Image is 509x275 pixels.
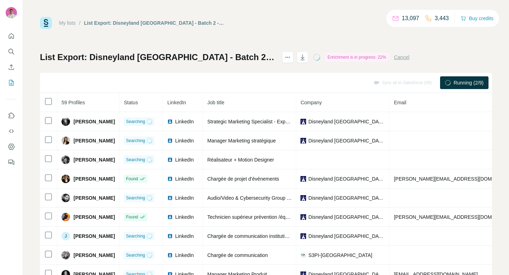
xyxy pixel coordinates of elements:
img: Avatar [62,213,70,221]
button: actions [282,52,293,63]
span: Disneyland [GEOGRAPHIC_DATA] [308,137,385,144]
button: Search [6,45,17,58]
img: company-logo [300,138,306,144]
span: Audio/Video & Cybersecurity Group Leader [207,195,302,201]
span: Status [124,100,138,105]
img: company-logo [300,214,306,220]
span: Disneyland [GEOGRAPHIC_DATA] [308,213,385,221]
button: Use Surfe API [6,125,17,137]
span: Chargée de projet d’événements [207,176,279,182]
span: LinkedIn [167,100,186,105]
button: Cancel [394,54,409,61]
span: Job title [207,100,224,105]
img: LinkedIn logo [167,157,173,163]
span: Technicien supérieur prévention /équipe des Permanent interne sécurité au travail [207,214,386,220]
img: Avatar [62,251,70,259]
span: Searching [126,137,145,144]
span: Manager Marketing stratégique [207,138,276,144]
span: [PERSON_NAME] [74,156,115,163]
span: 59 Profiles [62,100,85,105]
img: Avatar [62,136,70,145]
span: Searching [126,195,145,201]
span: LinkedIn [175,137,194,144]
img: Surfe Logo [40,17,52,29]
span: Réalisateur + Motion Designer [207,157,274,163]
span: [PERSON_NAME] [74,213,115,221]
span: [PERSON_NAME] [74,233,115,240]
span: Found [126,214,138,220]
img: company-logo [300,195,306,201]
img: LinkedIn logo [167,138,173,144]
img: company-logo [300,233,306,239]
span: Searching [126,252,145,258]
span: LinkedIn [175,118,194,125]
span: S3PI-[GEOGRAPHIC_DATA] [308,252,372,259]
span: LinkedIn [175,252,194,259]
span: LinkedIn [175,233,194,240]
span: Disneyland [GEOGRAPHIC_DATA] [308,175,385,182]
span: LinkedIn [175,213,194,221]
img: LinkedIn logo [167,119,173,124]
span: LinkedIn [175,194,194,201]
span: Searching [126,157,145,163]
span: [PERSON_NAME] [74,137,115,144]
span: Email [394,100,406,105]
button: Use Surfe on LinkedIn [6,109,17,122]
span: Strategic Marketing Specialist - Experience & Marketing Strategy [207,119,349,124]
span: Chargée de communication institutionnelle [207,233,300,239]
img: company-logo [300,119,306,124]
span: Found [126,176,138,182]
img: Avatar [62,194,70,202]
p: 13,097 [402,14,419,23]
img: Avatar [6,7,17,18]
span: Searching [126,233,145,239]
li: / [79,19,81,27]
img: LinkedIn logo [167,176,173,182]
span: Disneyland [GEOGRAPHIC_DATA] [308,118,385,125]
div: J [62,232,70,240]
a: My lists [59,20,76,26]
div: Enrichment is in progress: 22% [325,53,388,62]
span: Chargée de communication [207,252,268,258]
img: company-logo [300,252,306,258]
button: My lists [6,76,17,89]
img: Avatar [62,117,70,126]
span: Searching [126,118,145,125]
span: Disneyland [GEOGRAPHIC_DATA] [308,194,385,201]
div: List Export: Disneyland [GEOGRAPHIC_DATA] - Batch 2 - FR - [DATE] 21:33 [84,19,224,27]
span: [PERSON_NAME] [74,118,115,125]
span: [PERSON_NAME] [74,252,115,259]
img: LinkedIn logo [167,252,173,258]
h1: List Export: Disneyland [GEOGRAPHIC_DATA] - Batch 2 - FR - [DATE] 21:33 [40,52,276,63]
p: 3,443 [435,14,449,23]
img: LinkedIn logo [167,233,173,239]
span: Company [300,100,322,105]
span: Running (2/9) [454,79,484,86]
button: Enrich CSV [6,61,17,74]
span: LinkedIn [175,156,194,163]
span: [PERSON_NAME] [74,175,115,182]
button: Dashboard [6,140,17,153]
img: LinkedIn logo [167,195,173,201]
span: LinkedIn [175,175,194,182]
button: Quick start [6,30,17,42]
img: Avatar [62,156,70,164]
button: Feedback [6,156,17,169]
img: Avatar [62,175,70,183]
span: [PERSON_NAME] [74,194,115,201]
img: LinkedIn logo [167,214,173,220]
span: Disneyland [GEOGRAPHIC_DATA] [308,233,385,240]
img: company-logo [300,176,306,182]
button: Buy credits [461,13,493,23]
